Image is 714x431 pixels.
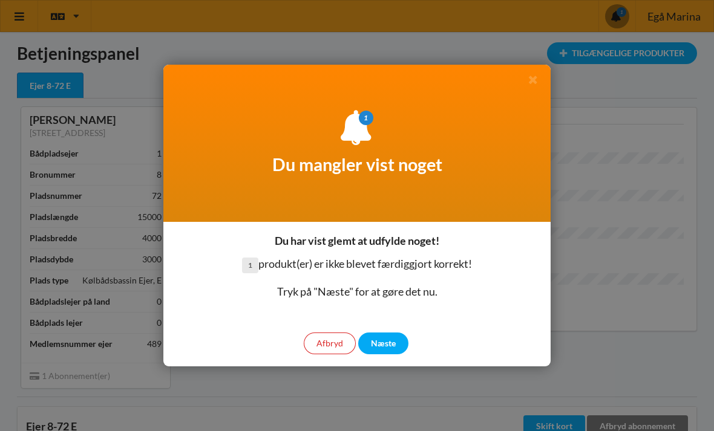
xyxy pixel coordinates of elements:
[242,284,472,300] p: Tryk på "Næste" for at gøre det nu.
[304,332,356,354] div: Afbryd
[275,234,439,248] h3: Du har vist glemt at udfylde noget!
[242,256,472,273] p: produkt(er) er ikke blevet færdiggjort korrekt!
[359,111,373,125] i: 1
[358,332,408,354] div: Næste
[242,258,258,273] span: 1
[163,65,551,222] div: Du mangler vist noget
